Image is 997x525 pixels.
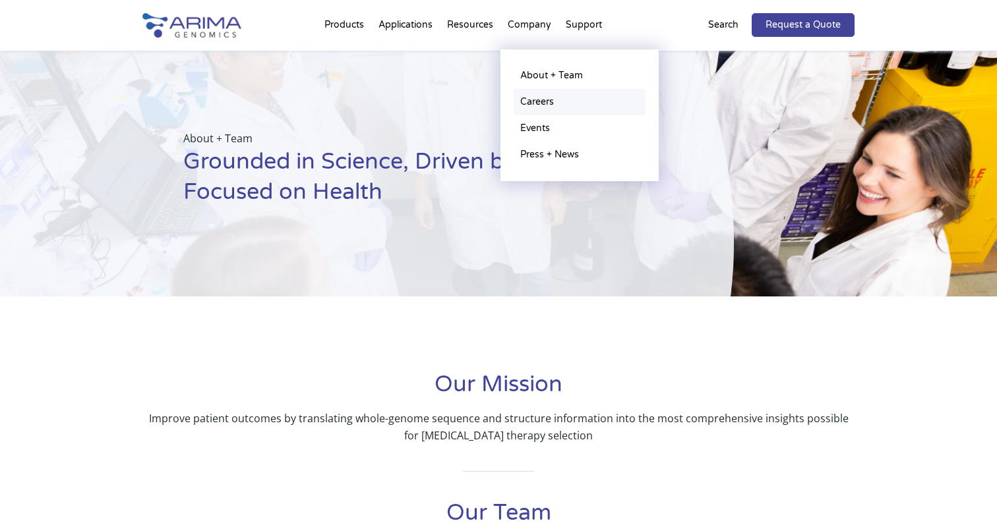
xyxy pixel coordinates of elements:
[514,63,646,89] a: About + Team
[142,410,855,444] p: Improve patient outcomes by translating whole-genome sequence and structure information into the ...
[183,130,668,147] p: About + Team
[142,13,241,38] img: Arima-Genomics-logo
[514,142,646,168] a: Press + News
[183,147,668,217] h1: Grounded in Science, Driven by Innovation, Focused on Health
[142,370,855,410] h1: Our Mission
[752,13,855,37] a: Request a Quote
[514,89,646,115] a: Careers
[708,16,739,34] p: Search
[514,115,646,142] a: Events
